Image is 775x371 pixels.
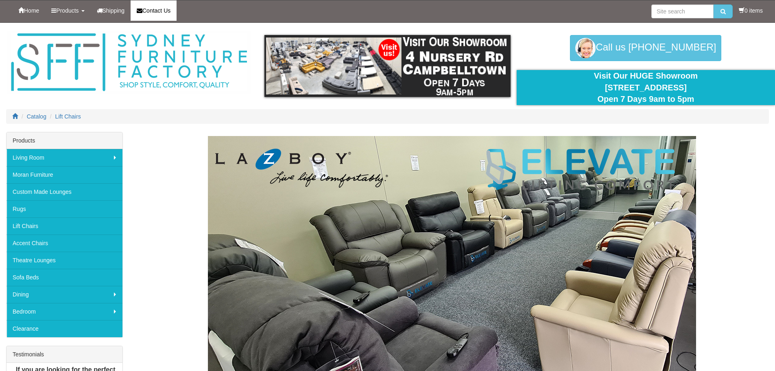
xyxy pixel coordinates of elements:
[7,252,122,269] a: Theatre Lounges
[56,7,79,14] span: Products
[131,0,177,21] a: Contact Us
[7,149,122,166] a: Living Room
[24,7,39,14] span: Home
[7,346,122,363] div: Testimonials
[7,132,122,149] div: Products
[7,269,122,286] a: Sofa Beds
[91,0,131,21] a: Shipping
[264,35,511,97] img: showroom.gif
[739,7,763,15] li: 0 items
[103,7,125,14] span: Shipping
[7,320,122,337] a: Clearance
[651,4,714,18] input: Site search
[12,0,45,21] a: Home
[7,183,122,200] a: Custom Made Lounges
[27,113,46,120] a: Catalog
[142,7,170,14] span: Contact Us
[7,286,122,303] a: Dining
[523,70,769,105] div: Visit Our HUGE Showroom [STREET_ADDRESS] Open 7 Days 9am to 5pm
[55,113,81,120] a: Lift Chairs
[7,235,122,252] a: Accent Chairs
[45,0,90,21] a: Products
[7,217,122,235] a: Lift Chairs
[7,200,122,217] a: Rugs
[7,31,251,94] img: Sydney Furniture Factory
[7,166,122,183] a: Moran Furniture
[7,303,122,320] a: Bedroom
